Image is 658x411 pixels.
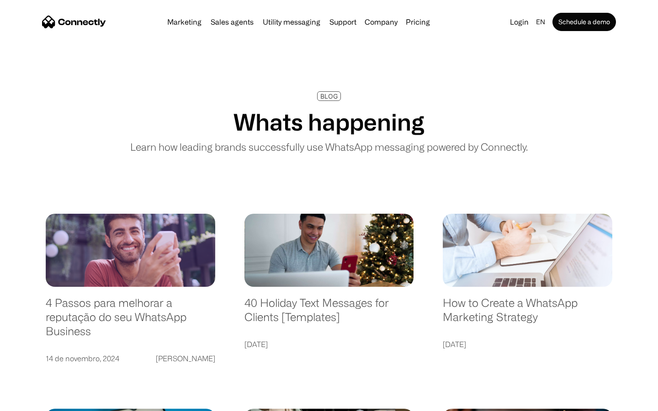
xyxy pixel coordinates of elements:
a: home [42,15,106,29]
div: en [536,16,545,28]
p: Learn how leading brands successfully use WhatsApp messaging powered by Connectly. [130,139,528,154]
div: [DATE] [244,338,268,351]
a: 40 Holiday Text Messages for Clients [Templates] [244,296,414,333]
a: How to Create a WhatsApp Marketing Strategy [443,296,612,333]
a: Utility messaging [259,18,324,26]
div: Company [362,16,400,28]
h1: Whats happening [233,108,425,136]
div: BLOG [320,93,338,100]
a: Marketing [164,18,205,26]
a: Login [506,16,532,28]
a: Schedule a demo [552,13,616,31]
div: [DATE] [443,338,466,351]
a: Sales agents [207,18,257,26]
aside: Language selected: English [9,395,55,408]
ul: Language list [18,395,55,408]
div: 14 de novembro, 2024 [46,352,119,365]
a: Pricing [402,18,434,26]
a: 4 Passos para melhorar a reputação do seu WhatsApp Business [46,296,215,347]
a: Support [326,18,360,26]
div: en [532,16,551,28]
div: Company [365,16,398,28]
div: [PERSON_NAME] [156,352,215,365]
